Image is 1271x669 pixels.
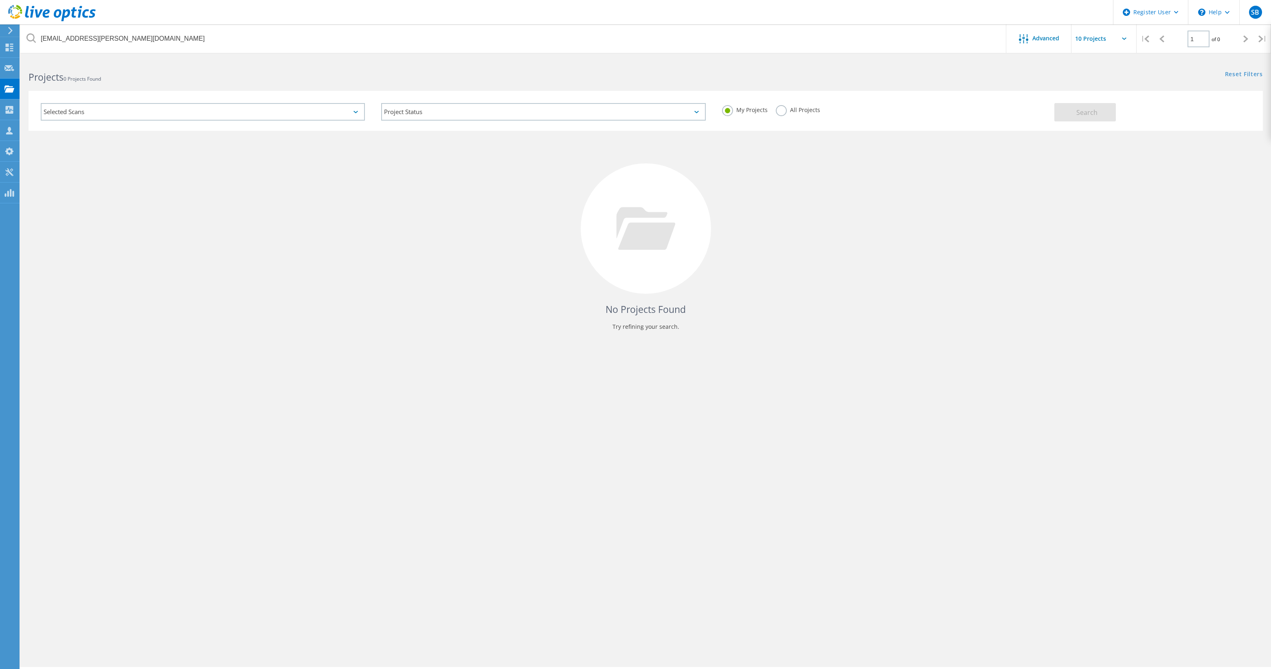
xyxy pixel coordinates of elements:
span: 0 Projects Found [64,75,101,82]
h4: No Projects Found [37,303,1255,316]
svg: \n [1198,9,1205,16]
label: All Projects [776,105,820,113]
span: Advanced [1032,35,1059,41]
div: Selected Scans [41,103,365,121]
b: Projects [29,70,64,84]
div: | [1137,24,1153,53]
span: SB [1251,9,1259,15]
label: My Projects [722,105,768,113]
input: Search projects by name, owner, ID, company, etc [20,24,1007,53]
p: Try refining your search. [37,320,1255,333]
span: Search [1076,108,1098,117]
div: | [1254,24,1271,53]
div: Project Status [381,103,705,121]
a: Live Optics Dashboard [8,17,96,23]
span: of 0 [1212,36,1220,43]
a: Reset Filters [1225,71,1263,78]
button: Search [1054,103,1116,121]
